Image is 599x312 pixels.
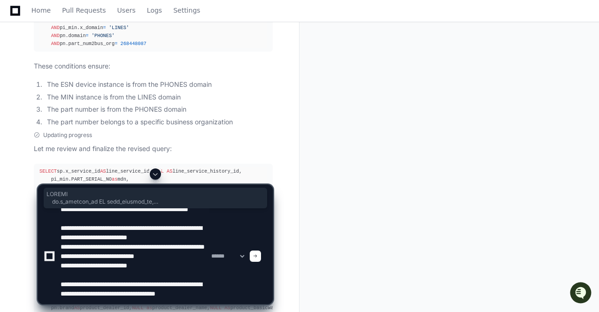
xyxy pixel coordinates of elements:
span: Pull Requests [62,8,106,13]
span: LOREMI do.s_ametcon_ad EL sedd_eiusmod_te, INCI UT labo_etdolor_magnaal_en, ad_min.VENI_QUISNO_EX... [46,190,264,205]
span: = [115,41,117,46]
li: The ESN device instance is from the PHONES domain [44,79,273,90]
span: AND [51,41,60,46]
li: The part number belongs to a specific business organization [44,117,273,128]
span: 'PHONES' [92,33,115,38]
li: The MIN instance is from the LINES domain [44,92,273,103]
div: We're offline, but we'll be back soon! [32,79,136,87]
span: 'PHONES' [103,17,126,23]
span: 268448087 [121,41,146,46]
span: = [103,25,106,30]
span: Logs [147,8,162,13]
span: Settings [173,8,200,13]
span: WHERE [39,17,54,23]
span: Pylon [93,99,114,106]
li: The part number is from the PHONES domain [44,104,273,115]
span: Users [117,8,136,13]
span: AND [51,25,60,30]
div: Start new chat [32,70,154,79]
span: = [97,17,100,23]
img: PlayerZero [9,9,28,28]
span: Home [31,8,51,13]
img: 1756235613930-3d25f9e4-fa56-45dd-b3ad-e072dfbd1548 [9,70,26,87]
span: = [86,33,89,38]
div: pi_esn.x_domain pi_min.x_domain pn.domain pn.part_num2bus_org [39,16,267,48]
a: Powered byPylon [66,98,114,106]
p: Let me review and finalize the revised query: [34,144,273,154]
p: These conditions ensure: [34,61,273,72]
span: Updating progress [43,131,92,139]
span: 'LINES' [109,25,129,30]
div: Welcome [9,38,171,53]
iframe: Open customer support [569,281,594,306]
button: Start new chat [160,73,171,84]
span: AND [51,33,60,38]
